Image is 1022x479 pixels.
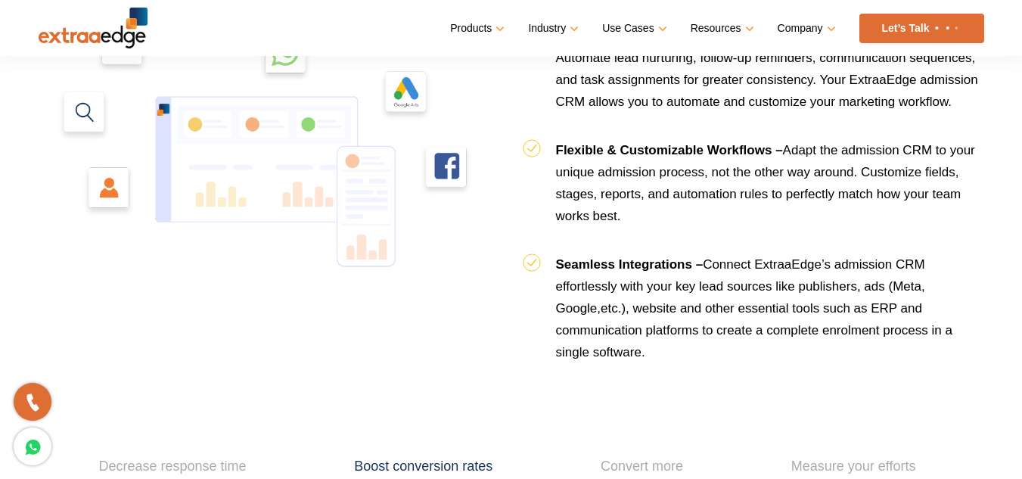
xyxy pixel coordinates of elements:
a: Company [778,17,833,39]
a: Use Cases [602,17,663,39]
a: Industry [528,17,576,39]
a: Resources [691,17,751,39]
b: Flexible & Customizable Workflows – [556,143,783,157]
span: Connect ExtraaEdge’s admission CRM effortlessly with your key lead sources like publishers, ads (... [556,257,952,359]
a: Let’s Talk [859,14,984,43]
b: Seamless Integrations – [556,257,704,272]
a: Products [450,17,502,39]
